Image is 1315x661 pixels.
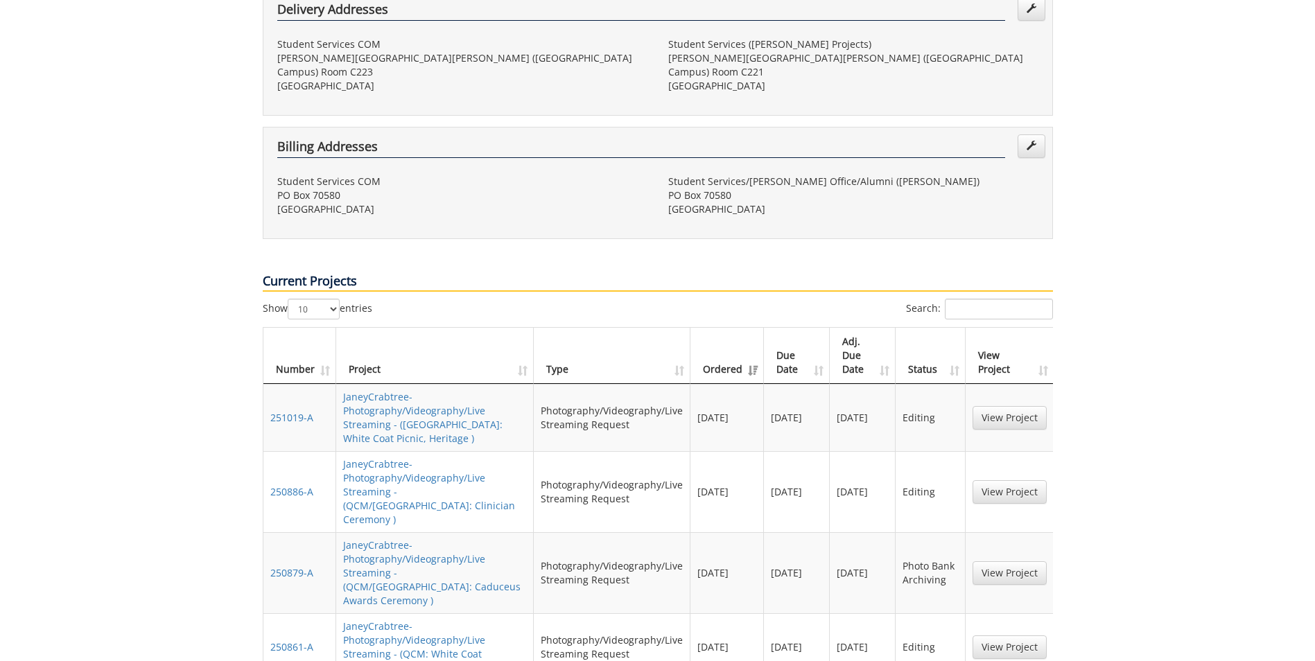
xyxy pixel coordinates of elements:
[277,3,1005,21] h4: Delivery Addresses
[896,532,966,613] td: Photo Bank Archiving
[534,384,690,451] td: Photography/Videography/Live Streaming Request
[690,532,764,613] td: [DATE]
[343,457,515,526] a: JaneyCrabtree-Photography/Videography/Live Streaming - (QCM/[GEOGRAPHIC_DATA]: Clinician Ceremony )
[668,175,1038,188] p: Student Services/[PERSON_NAME] Office/Alumni ([PERSON_NAME])
[764,532,830,613] td: [DATE]
[270,411,313,424] a: 251019-A
[896,328,966,384] th: Status: activate to sort column ascending
[277,79,647,93] p: [GEOGRAPHIC_DATA]
[830,328,896,384] th: Adj. Due Date: activate to sort column ascending
[690,384,764,451] td: [DATE]
[830,532,896,613] td: [DATE]
[973,635,1047,659] a: View Project
[534,451,690,532] td: Photography/Videography/Live Streaming Request
[277,202,647,216] p: [GEOGRAPHIC_DATA]
[263,328,336,384] th: Number: activate to sort column ascending
[973,406,1047,430] a: View Project
[263,272,1053,292] p: Current Projects
[288,299,340,319] select: Showentries
[277,37,647,51] p: Student Services COM
[336,328,534,384] th: Project: activate to sort column ascending
[690,451,764,532] td: [DATE]
[690,328,764,384] th: Ordered: activate to sort column ascending
[896,451,966,532] td: Editing
[973,561,1047,585] a: View Project
[945,299,1053,319] input: Search:
[1018,134,1045,158] a: Edit Addresses
[270,640,313,653] a: 250861-A
[830,451,896,532] td: [DATE]
[764,451,830,532] td: [DATE]
[764,328,830,384] th: Due Date: activate to sort column ascending
[277,175,647,188] p: Student Services COM
[668,51,1038,79] p: [PERSON_NAME][GEOGRAPHIC_DATA][PERSON_NAME] ([GEOGRAPHIC_DATA] Campus) Room C221
[906,299,1053,319] label: Search:
[668,37,1038,51] p: Student Services ([PERSON_NAME] Projects)
[534,532,690,613] td: Photography/Videography/Live Streaming Request
[343,538,521,607] a: JaneyCrabtree-Photography/Videography/Live Streaming - (QCM/[GEOGRAPHIC_DATA]: Caduceus Awards Ce...
[263,299,372,319] label: Show entries
[896,384,966,451] td: Editing
[764,384,830,451] td: [DATE]
[668,188,1038,202] p: PO Box 70580
[343,390,503,445] a: JaneyCrabtree-Photography/Videography/Live Streaming - ([GEOGRAPHIC_DATA]: White Coat Picnic, Her...
[830,384,896,451] td: [DATE]
[277,51,647,79] p: [PERSON_NAME][GEOGRAPHIC_DATA][PERSON_NAME] ([GEOGRAPHIC_DATA] Campus) Room C223
[270,566,313,579] a: 250879-A
[277,140,1005,158] h4: Billing Addresses
[966,328,1054,384] th: View Project: activate to sort column ascending
[277,188,647,202] p: PO Box 70580
[668,79,1038,93] p: [GEOGRAPHIC_DATA]
[973,480,1047,504] a: View Project
[270,485,313,498] a: 250886-A
[534,328,690,384] th: Type: activate to sort column ascending
[668,202,1038,216] p: [GEOGRAPHIC_DATA]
